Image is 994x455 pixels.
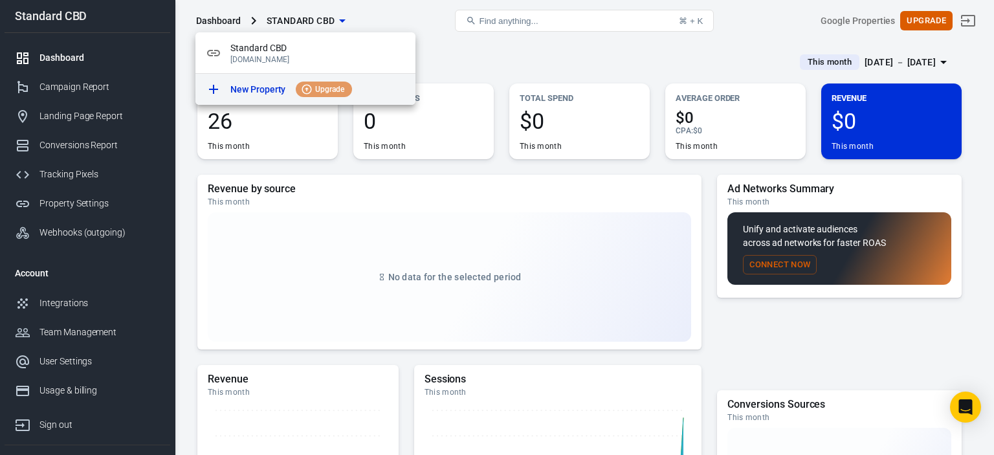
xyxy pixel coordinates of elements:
[310,83,349,95] span: Upgrade
[950,392,981,423] div: Open Intercom Messenger
[230,83,285,96] p: New Property
[230,55,405,64] p: [DOMAIN_NAME]
[195,32,415,74] div: Standard CBD[DOMAIN_NAME]
[230,41,405,55] span: Standard CBD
